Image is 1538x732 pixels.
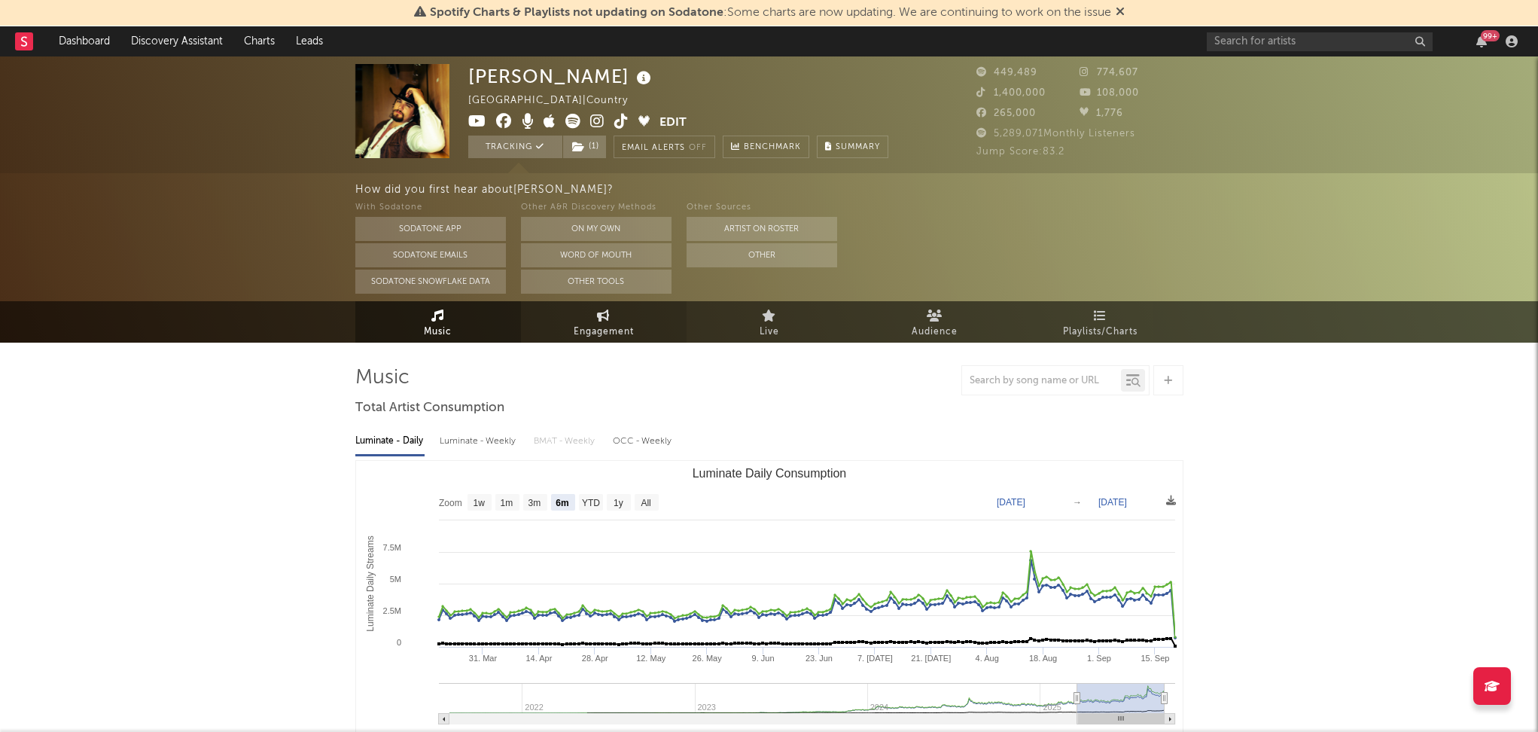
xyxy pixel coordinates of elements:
div: Other A&R Discovery Methods [521,199,672,217]
text: 23. Jun [805,654,832,663]
button: Tracking [468,136,562,158]
button: On My Own [521,217,672,241]
span: Music [424,323,452,341]
text: 12. May [636,654,666,663]
div: [PERSON_NAME] [468,64,655,89]
button: Summary [817,136,888,158]
span: Summary [836,143,880,151]
span: Total Artist Consumption [355,399,504,417]
a: Engagement [521,301,687,343]
span: Spotify Charts & Playlists not updating on Sodatone [430,7,723,19]
a: Playlists/Charts [1018,301,1183,343]
text: 6m [556,498,568,508]
button: 99+ [1476,35,1487,47]
button: Sodatone Emails [355,243,506,267]
text: 31. Mar [468,654,497,663]
span: 5,289,071 Monthly Listeners [976,129,1135,139]
text: 1w [473,498,485,508]
div: [GEOGRAPHIC_DATA] | Country [468,92,645,110]
text: → [1073,497,1082,508]
text: 21. [DATE] [911,654,951,663]
text: [DATE] [1098,497,1127,508]
text: 18. Aug [1028,654,1056,663]
text: 9. Jun [751,654,774,663]
span: Live [760,323,779,341]
span: Dismiss [1116,7,1125,19]
text: 5M [389,575,400,584]
span: 1,776 [1080,108,1123,118]
span: 774,607 [1080,68,1138,78]
text: 15. Sep [1141,654,1169,663]
span: 108,000 [1080,88,1139,98]
text: 26. May [692,654,722,663]
button: Edit [659,114,687,133]
text: Zoom [439,498,462,508]
text: Luminate Daily Streams [365,535,376,631]
button: Artist on Roster [687,217,837,241]
span: 1,400,000 [976,88,1046,98]
text: 1y [614,498,623,508]
a: Leads [285,26,333,56]
button: Other Tools [521,270,672,294]
button: Email AlertsOff [614,136,715,158]
div: OCC - Weekly [613,429,673,454]
text: 0 [396,638,400,647]
div: Luminate - Daily [355,429,425,454]
div: With Sodatone [355,199,506,217]
text: 1. Sep [1087,654,1111,663]
a: Charts [233,26,285,56]
button: Other [687,243,837,267]
em: Off [689,144,707,152]
text: 7. [DATE] [857,654,892,663]
div: Luminate - Weekly [440,429,519,454]
text: 14. Apr [525,654,552,663]
span: Engagement [574,323,634,341]
text: 7.5M [382,543,400,552]
button: Sodatone Snowflake Data [355,270,506,294]
text: 1m [500,498,513,508]
button: Word Of Mouth [521,243,672,267]
a: Dashboard [48,26,120,56]
input: Search for artists [1207,32,1433,51]
span: 265,000 [976,108,1036,118]
span: Playlists/Charts [1063,323,1138,341]
a: Audience [852,301,1018,343]
span: 449,489 [976,68,1037,78]
span: Audience [912,323,958,341]
input: Search by song name or URL [962,375,1121,387]
text: Luminate Daily Consumption [692,467,846,480]
text: [DATE] [997,497,1025,508]
span: : Some charts are now updating. We are continuing to work on the issue [430,7,1111,19]
text: YTD [581,498,599,508]
button: (1) [563,136,606,158]
a: Discovery Assistant [120,26,233,56]
a: Benchmark [723,136,809,158]
text: 3m [528,498,541,508]
text: 4. Aug [975,654,998,663]
span: ( 1 ) [562,136,607,158]
button: Sodatone App [355,217,506,241]
div: 99 + [1481,30,1500,41]
text: All [641,498,650,508]
span: Benchmark [744,139,801,157]
span: Jump Score: 83.2 [976,147,1064,157]
text: 28. Apr [581,654,608,663]
a: Music [355,301,521,343]
a: Live [687,301,852,343]
text: 2.5M [382,606,400,615]
div: Other Sources [687,199,837,217]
